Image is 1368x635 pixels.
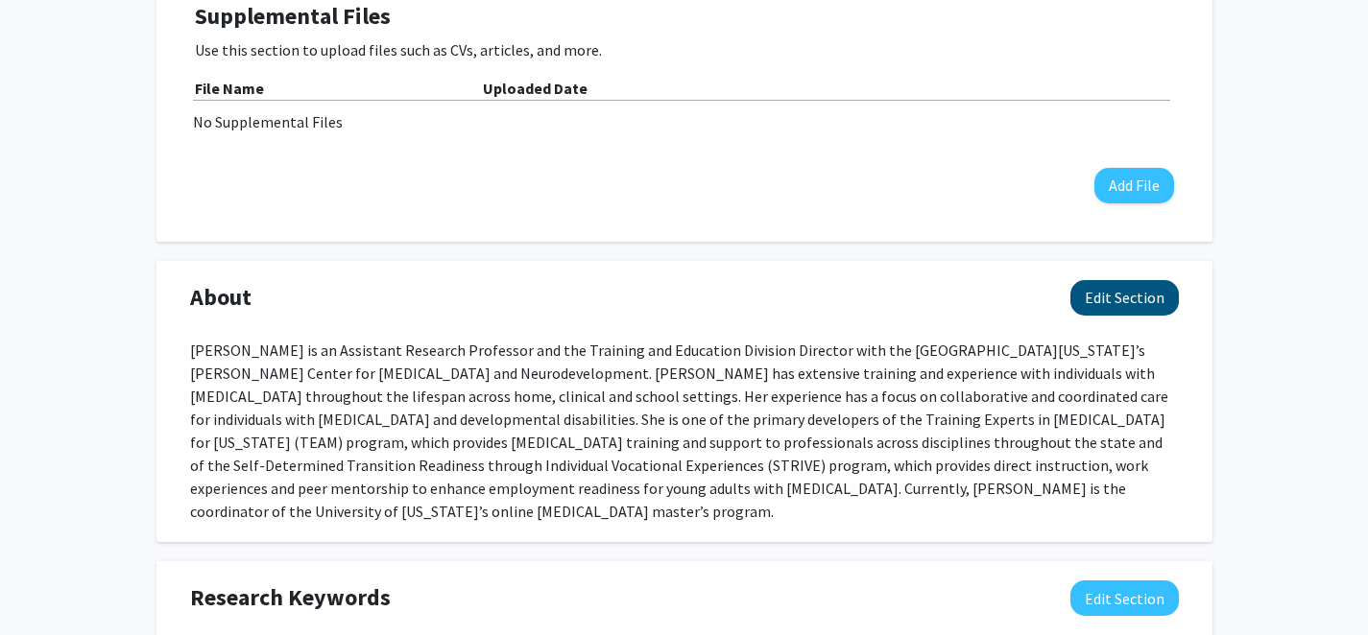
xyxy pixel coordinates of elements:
p: Use this section to upload files such as CVs, articles, and more. [195,38,1174,61]
button: Edit Research Keywords [1070,580,1179,616]
div: [PERSON_NAME] is an Assistant Research Professor and the Training and Education Division Director... [190,339,1179,523]
button: Add File [1094,168,1174,203]
span: Research Keywords [190,580,391,615]
b: Uploaded Date [483,79,588,98]
button: Edit About [1070,280,1179,316]
b: File Name [195,79,264,98]
div: No Supplemental Files [193,110,1176,133]
iframe: Chat [14,549,82,621]
h4: Supplemental Files [195,3,1174,31]
span: About [190,280,252,315]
